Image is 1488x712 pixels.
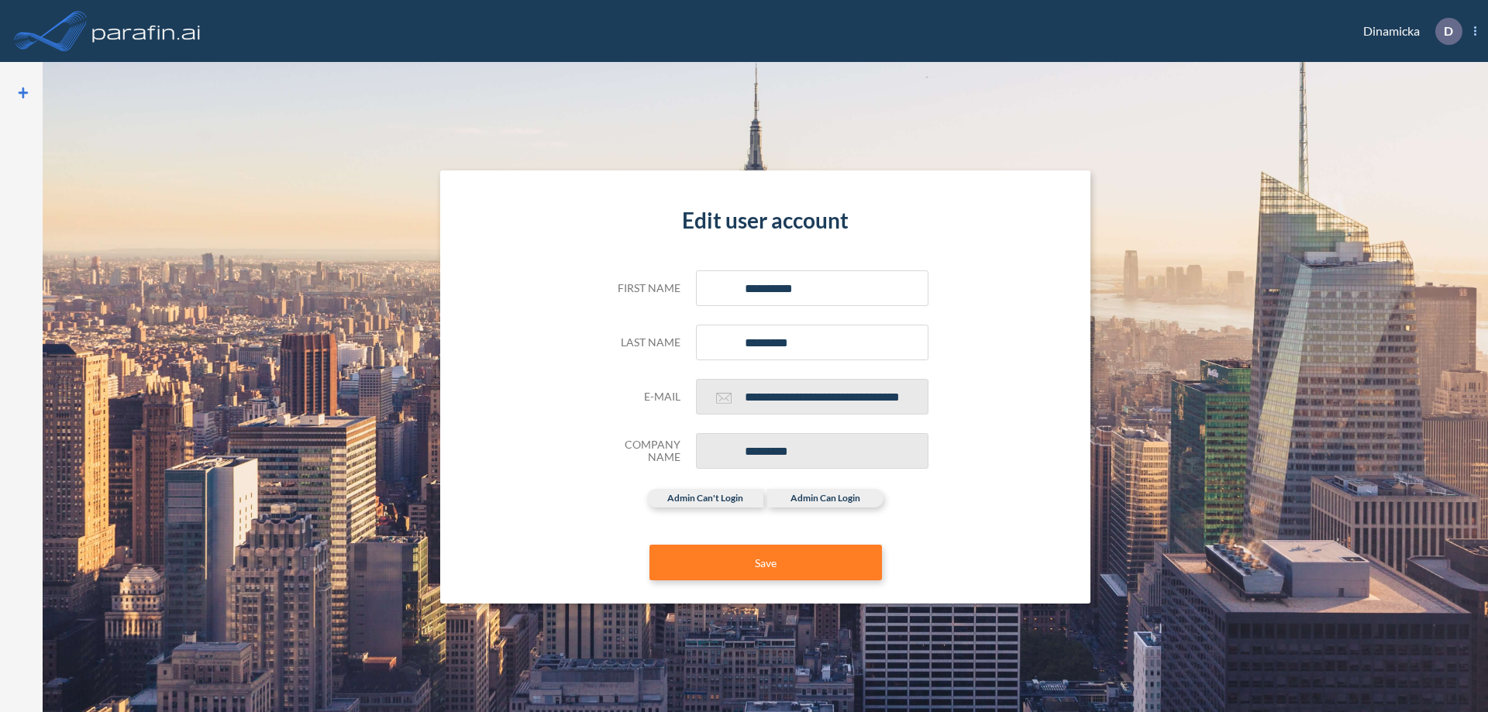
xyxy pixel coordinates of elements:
[603,390,680,404] h5: E-mail
[647,489,763,507] label: admin can't login
[603,282,680,295] h5: First name
[767,489,883,507] label: admin can login
[89,15,204,46] img: logo
[603,439,680,465] h5: Company Name
[603,208,928,234] h4: Edit user account
[1444,24,1453,38] p: D
[649,545,882,580] button: Save
[603,336,680,349] h5: Last name
[1340,18,1476,45] div: Dinamicka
